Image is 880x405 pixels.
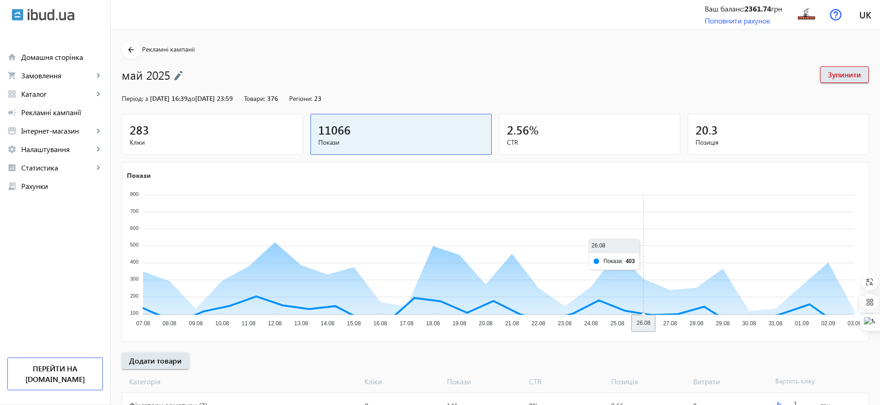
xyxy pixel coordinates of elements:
[7,108,17,117] mat-icon: campaign
[130,225,138,230] tspan: 600
[696,122,718,137] span: 20.3
[525,376,607,387] span: CTR
[122,94,148,103] span: Період: з
[426,320,440,327] tspan: 18.08
[130,259,138,264] tspan: 400
[122,352,189,369] button: Додати товари
[690,320,703,327] tspan: 28.08
[94,163,103,172] mat-icon: keyboard_arrow_right
[215,320,229,327] tspan: 10.08
[821,320,835,327] tspan: 02.09
[21,126,94,135] span: Інтернет-магазин
[7,145,17,154] mat-icon: settings
[637,320,651,327] tspan: 26.08
[94,126,103,135] mat-icon: keyboard_arrow_right
[136,320,150,327] tspan: 07.08
[162,320,176,327] tspan: 08.08
[507,122,529,137] span: 2.56
[7,53,17,62] mat-icon: home
[744,4,771,13] b: 2361.74
[795,320,809,327] tspan: 01.09
[7,358,103,390] a: Перейти на [DOMAIN_NAME]
[314,94,321,103] span: 23
[122,376,361,387] span: Категорія
[830,9,842,21] img: help.svg
[122,67,811,83] h1: май 2025
[531,320,545,327] tspan: 22.08
[505,320,519,327] tspan: 21.08
[772,376,854,387] span: Вартість кліку
[318,122,351,137] span: 11066
[7,126,17,135] mat-icon: storefront
[859,9,871,20] span: uk
[452,320,466,327] tspan: 19.08
[21,145,94,154] span: Налаштування
[7,163,17,172] mat-icon: analytics
[611,320,624,327] tspan: 25.08
[130,293,138,299] tspan: 200
[705,16,770,25] a: Поповнити рахунок
[21,108,103,117] span: Рекламні кампанії
[21,182,103,191] span: Рахунки
[130,310,138,316] tspan: 100
[94,71,103,80] mat-icon: keyboard_arrow_right
[558,320,571,327] tspan: 23.08
[7,182,17,191] mat-icon: receipt_long
[21,89,94,99] span: Каталог
[142,45,195,53] span: Рекламні кампанії
[267,94,278,103] span: 376
[242,320,256,327] tspan: 11.08
[768,320,782,327] tspan: 31.08
[294,320,308,327] tspan: 13.08
[21,163,94,172] span: Статистика
[94,145,103,154] mat-icon: keyboard_arrow_right
[244,94,265,103] span: Товари:
[7,89,17,99] mat-icon: grid_view
[373,320,387,327] tspan: 16.08
[150,94,233,103] span: [DATE] 16:39 [DATE] 23:59
[127,170,151,179] text: Покази
[716,320,730,327] tspan: 29.08
[318,138,484,147] span: Покази
[690,376,772,387] span: Витрати
[130,276,138,282] tspan: 300
[742,320,756,327] tspan: 30.08
[130,191,138,197] tspan: 800
[130,242,138,247] tspan: 500
[268,320,282,327] tspan: 12.08
[584,320,598,327] tspan: 24.08
[129,356,182,366] span: Додати товари
[820,66,869,83] button: Зупинити
[21,53,103,62] span: Домашня сторінка
[130,122,149,137] span: 283
[663,320,677,327] tspan: 27.08
[796,4,817,25] img: 2004760cc8b15bef413008809921920-e119387fb2.jpg
[321,320,334,327] tspan: 14.08
[189,320,203,327] tspan: 09.08
[289,94,312,103] span: Регіони:
[21,71,94,80] span: Замовлення
[28,9,74,21] img: ibud_text.svg
[848,320,862,327] tspan: 03.09
[7,71,17,80] mat-icon: shopping_cart
[361,376,443,387] span: Кліки
[125,44,137,56] mat-icon: arrow_back
[607,376,690,387] span: Позиція
[130,208,138,214] tspan: 700
[529,122,539,137] span: %
[828,70,861,80] span: Зупинити
[12,9,24,21] img: ibud.svg
[188,94,195,103] span: до
[443,376,525,387] span: Покази
[130,138,295,147] span: Кліки
[347,320,361,327] tspan: 15.08
[400,320,414,327] tspan: 17.08
[705,4,782,14] div: Ваш баланс: грн
[94,89,103,99] mat-icon: keyboard_arrow_right
[696,138,861,147] span: Позиція
[507,138,672,147] span: CTR
[479,320,493,327] tspan: 20.08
